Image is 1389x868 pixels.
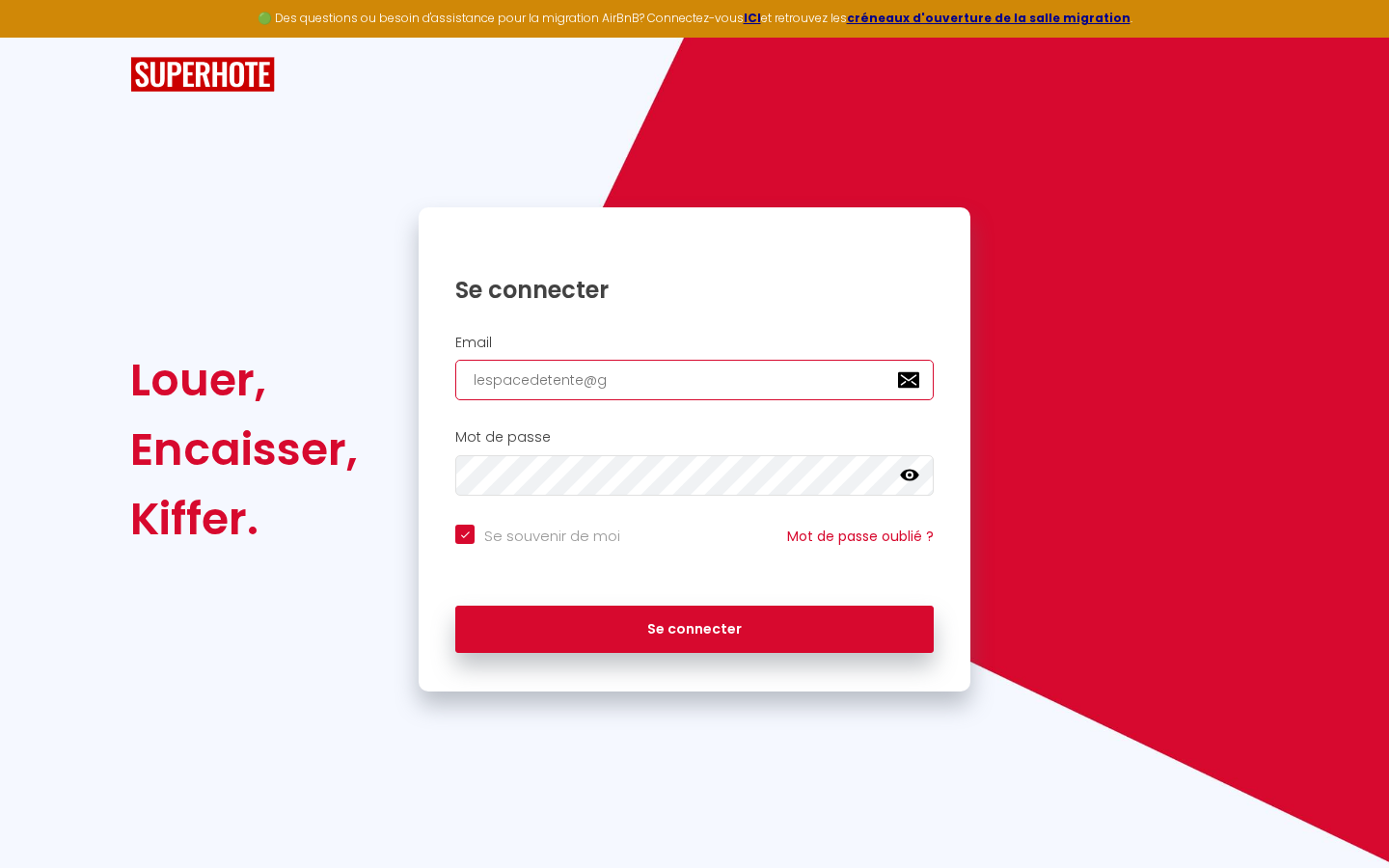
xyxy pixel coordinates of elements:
[847,10,1130,26] a: créneaux d'ouverture de la salle migration
[130,415,358,484] div: Encaisser,
[455,606,934,654] button: Se connecter
[455,275,934,305] h1: Se connecter
[787,527,934,546] a: Mot de passe oublié ?
[455,429,934,446] h2: Mot de passe
[130,57,275,93] img: SuperHote logo
[455,360,934,400] input: Ton Email
[744,10,761,26] a: ICI
[455,335,934,351] h2: Email
[130,484,358,554] div: Kiffer.
[15,8,73,66] button: Ouvrir le widget de chat LiveChat
[130,345,358,415] div: Louer,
